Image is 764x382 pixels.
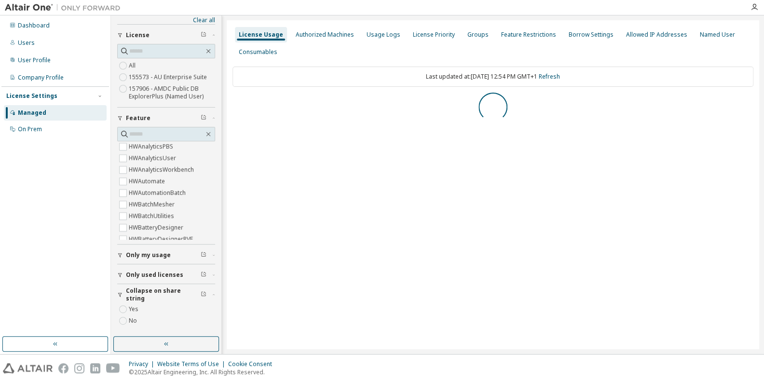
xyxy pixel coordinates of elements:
label: 155573 - AU Enterprise Suite [129,71,209,83]
span: Clear filter [201,251,206,259]
div: License Priority [413,31,455,39]
label: No [129,315,139,327]
div: Usage Logs [367,31,400,39]
label: HWAnalyticsPBS [129,141,175,152]
span: Clear filter [201,271,206,279]
img: facebook.svg [58,363,68,373]
label: HWAutomationBatch [129,187,188,199]
label: HWBatteryDesignerRVE [129,233,195,245]
div: Allowed IP Addresses [626,31,687,39]
label: HWAutomate [129,176,167,187]
button: License [117,25,215,46]
div: Last updated at: [DATE] 12:54 PM GMT+1 [232,67,753,87]
button: Only used licenses [117,264,215,286]
label: 157906 - AMDC Public DB ExplorerPlus (Named User) [129,83,215,102]
button: Feature [117,108,215,129]
div: Consumables [239,48,277,56]
label: HWBatteryDesigner [129,222,185,233]
p: © 2025 Altair Engineering, Inc. All Rights Reserved. [129,368,278,376]
span: Feature [126,114,150,122]
span: Collapse on share string [126,287,201,302]
div: Company Profile [18,74,64,82]
div: Groups [467,31,489,39]
div: License Usage [239,31,283,39]
a: Clear all [117,16,215,24]
label: HWAnalyticsUser [129,152,178,164]
div: Privacy [129,360,157,368]
div: License Settings [6,92,57,100]
div: On Prem [18,125,42,133]
label: HWBatchMesher [129,199,177,210]
label: HWAnalyticsWorkbench [129,164,196,176]
div: Website Terms of Use [157,360,228,368]
img: altair_logo.svg [3,363,53,373]
div: Dashboard [18,22,50,29]
div: User Profile [18,56,51,64]
a: Refresh [539,72,560,81]
span: Clear filter [201,114,206,122]
div: Users [18,39,35,47]
label: HWBatchUtilities [129,210,176,222]
span: Clear filter [201,291,206,299]
span: Only used licenses [126,271,183,279]
div: Feature Restrictions [501,31,556,39]
div: Authorized Machines [296,31,354,39]
button: Collapse on share string [117,284,215,305]
label: All [129,60,137,71]
img: youtube.svg [106,363,120,373]
label: Yes [129,303,140,315]
span: License [126,31,150,39]
div: Cookie Consent [228,360,278,368]
img: Altair One [5,3,125,13]
span: Only my usage [126,251,171,259]
div: Managed [18,109,46,117]
button: Only my usage [117,245,215,266]
div: Named User [700,31,735,39]
img: linkedin.svg [90,363,100,373]
span: Clear filter [201,31,206,39]
div: Borrow Settings [569,31,614,39]
img: instagram.svg [74,363,84,373]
